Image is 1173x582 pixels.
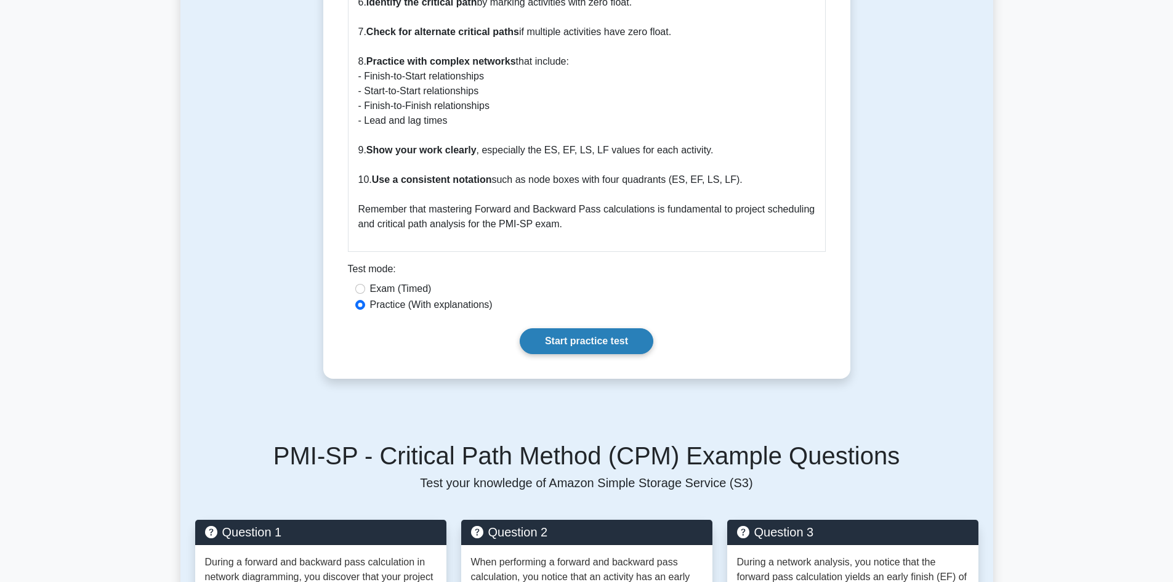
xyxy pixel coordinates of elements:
[366,145,477,155] b: Show your work clearly
[366,56,516,67] b: Practice with complex networks
[195,441,978,471] h5: PMI-SP - Critical Path Method (CPM) Example Questions
[372,174,492,185] b: Use a consistent notation
[366,26,519,37] b: Check for alternate critical paths
[348,262,826,281] div: Test mode:
[520,328,653,354] a: Start practice test
[195,475,978,490] p: Test your knowledge of Amazon Simple Storage Service (S3)
[370,297,493,312] label: Practice (With explanations)
[737,525,969,540] h5: Question 3
[205,525,437,540] h5: Question 1
[370,281,432,296] label: Exam (Timed)
[471,525,703,540] h5: Question 2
